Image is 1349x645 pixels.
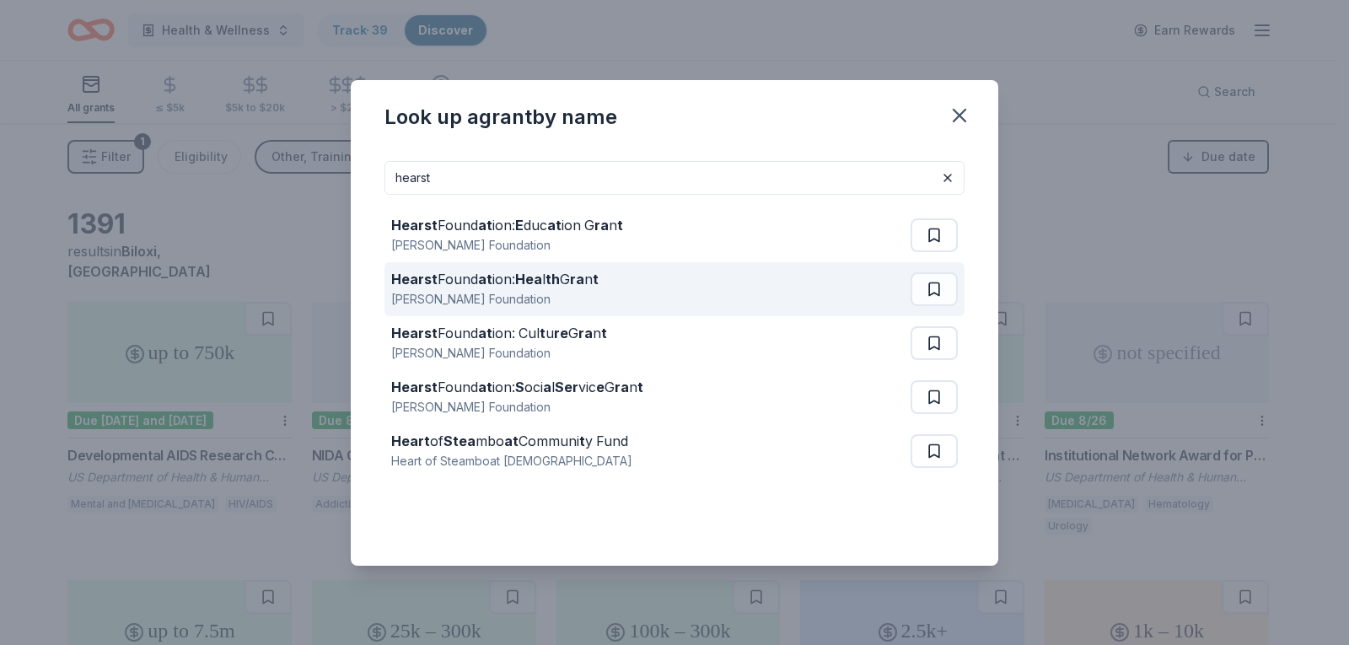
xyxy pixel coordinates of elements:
strong: t [617,217,623,234]
div: Heart of Steamboat [DEMOGRAPHIC_DATA] [391,451,632,471]
div: of mbo Communi y Fund [391,431,632,451]
strong: Hearst [391,325,438,341]
strong: Ser [555,379,578,395]
strong: t [579,433,585,449]
strong: ra [615,379,629,395]
strong: re [554,325,568,341]
strong: at [478,217,492,234]
strong: ra [578,325,593,341]
strong: ra [570,271,584,288]
strong: at [504,433,519,449]
strong: Hearst [391,379,438,395]
div: Found ion: duc ion G n [391,215,623,235]
strong: Hearst [391,217,438,234]
strong: th [546,271,560,288]
strong: S [515,379,524,395]
strong: ra [594,217,609,234]
div: Found ion: oci l vic G n [391,377,643,397]
div: Look up a grant by name [384,104,617,131]
strong: a [543,379,551,395]
div: Found ion: Cul u G n [391,323,607,343]
strong: at [478,379,492,395]
strong: Heart [391,433,430,449]
strong: Hearst [391,271,438,288]
strong: t [637,379,643,395]
div: [PERSON_NAME] Foundation [391,235,623,255]
input: Search [384,161,965,195]
div: Found ion: l G n [391,269,599,289]
strong: e [596,379,605,395]
strong: t [601,325,607,341]
strong: Hea [515,271,542,288]
strong: at [478,271,492,288]
strong: at [547,217,562,234]
div: [PERSON_NAME] Foundation [391,397,643,417]
strong: t [540,325,546,341]
div: [PERSON_NAME] Foundation [391,343,607,363]
div: [PERSON_NAME] Foundation [391,289,599,309]
strong: Stea [443,433,476,449]
strong: E [515,217,524,234]
strong: t [593,271,599,288]
strong: at [478,325,492,341]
